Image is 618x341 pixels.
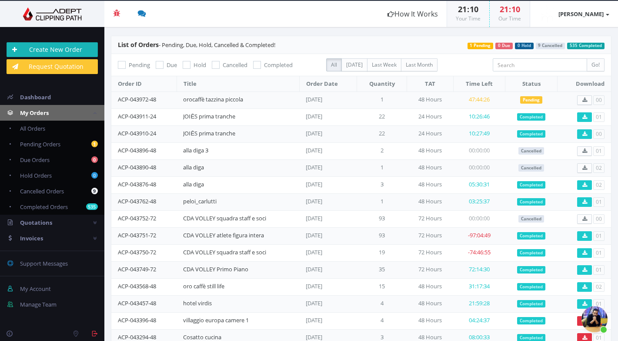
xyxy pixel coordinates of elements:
a: hotel virdis [183,299,212,307]
td: 22 [357,108,407,125]
span: 9 Cancelled [536,43,565,49]
span: - Pending, Due, Hold, Cancelled & Completed! [118,41,275,49]
a: ACP-043910-24 [118,129,156,137]
td: 4 [357,312,407,329]
span: Completed [517,317,545,325]
span: Completed [517,249,545,257]
a: How It Works [379,1,447,27]
span: Dashboard [20,93,51,101]
a: orocaffè tazzina piccola [183,95,243,103]
span: 1 Pending [468,43,494,49]
a: JOIĒS prima tranche [183,112,235,120]
label: Last Month [401,58,438,71]
td: 48 Hours [407,312,454,329]
td: [DATE] [299,108,357,125]
td: 04:24:37 [454,312,505,329]
td: 24 Hours [407,125,454,142]
td: 21:59:28 [454,295,505,312]
span: Manage Team [20,300,57,308]
a: ACP-043762-48 [118,197,156,205]
span: Cancelled [518,215,544,223]
a: ACP-043752-72 [118,214,156,222]
span: Cancelled [518,164,544,172]
td: 48 Hours [407,193,454,210]
th: Status [505,76,558,92]
span: Completed [517,181,545,189]
span: Completed [517,300,545,308]
a: ACP-043876-48 [118,180,156,188]
a: CDA VOLLEY squadra staff e soci [183,214,266,222]
a: peloi_carlutti [183,197,217,205]
td: 72 Hours [407,210,454,227]
td: 48 Hours [407,176,454,193]
span: Pending Orders [20,140,60,148]
a: ACP-043568-48 [118,282,156,290]
span: 21 [458,4,467,14]
th: Time Left [454,76,505,92]
input: Search [493,58,587,71]
td: 2 [357,142,407,159]
td: [DATE] [299,295,357,312]
td: [DATE] [299,312,357,329]
small: Our Time [498,15,521,22]
span: Completed [517,113,545,121]
b: 0 [91,156,98,163]
span: Cancelled [223,61,247,69]
td: 00:00:00 [454,159,505,176]
a: ACP-043896-48 [118,146,156,154]
span: 535 Completed [567,43,605,49]
td: -74:46:55 [454,244,505,261]
td: 00:00:00 [454,210,505,227]
span: Completed [264,61,293,69]
span: Completed [517,232,545,240]
td: [DATE] [299,159,357,176]
a: ACP-043294-48 [118,333,156,341]
th: Order Date [299,76,357,92]
span: Pending [129,61,150,69]
span: 10 [511,4,520,14]
th: Order ID [111,76,177,92]
b: 9 [91,188,98,194]
td: 22 [357,125,407,142]
td: [DATE] [299,176,357,193]
input: Go! [587,58,605,71]
a: ACP-043751-72 [118,231,156,239]
a: ACP-043972-48 [118,95,156,103]
td: [DATE] [299,142,357,159]
label: [DATE] [341,58,367,71]
td: 10:26:46 [454,108,505,125]
td: 03:25:37 [454,193,505,210]
span: Quotations [20,219,52,226]
td: 1 [357,91,407,108]
a: ACP-043750-72 [118,248,156,256]
span: Invoices [20,234,43,242]
td: 48 Hours [407,91,454,108]
td: 93 [357,227,407,244]
td: 00:00:00 [454,142,505,159]
td: 19 [357,244,407,261]
small: Your Time [456,15,481,22]
span: : [467,4,470,14]
a: [PERSON_NAME] [530,1,618,27]
span: All Orders [20,125,45,132]
div: Aprire la chat [581,306,608,332]
label: All [326,58,342,71]
a: Request Quotation [7,59,98,74]
strong: [PERSON_NAME] [558,10,604,18]
span: Pending [520,96,542,104]
span: List of Orders [118,41,159,49]
a: alla diga [183,163,204,171]
td: 72 Hours [407,227,454,244]
label: Last Week [367,58,401,71]
span: My Orders [20,109,49,117]
span: Hold [194,61,206,69]
a: oro caffè still life [183,282,224,290]
a: alla diga 3 [183,146,208,154]
span: Completed [517,266,545,274]
td: 72 Hours [407,244,454,261]
td: 72:14:30 [454,261,505,278]
span: Completed [517,130,545,138]
td: [DATE] [299,227,357,244]
th: Title [177,76,299,92]
td: 31:17:34 [454,278,505,295]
